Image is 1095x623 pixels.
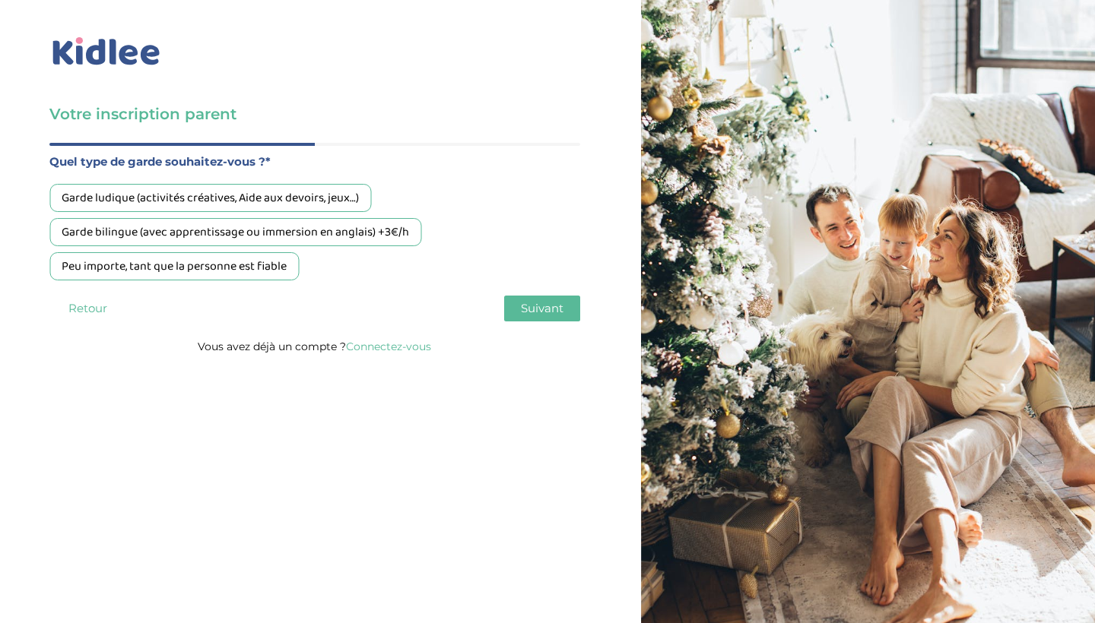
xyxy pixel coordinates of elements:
h3: Votre inscription parent [49,103,580,125]
div: Garde ludique (activités créatives, Aide aux devoirs, jeux…) [49,184,371,212]
span: Suivant [521,301,563,315]
p: Vous avez déjà un compte ? [49,337,580,356]
button: Suivant [504,296,580,321]
img: logo_kidlee_bleu [49,34,163,69]
label: Quel type de garde souhaitez-vous ?* [49,152,580,172]
a: Connectez-vous [346,340,431,353]
div: Peu importe, tant que la personne est fiable [49,252,299,280]
button: Retour [49,296,125,321]
div: Garde bilingue (avec apprentissage ou immersion en anglais) +3€/h [49,218,421,246]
